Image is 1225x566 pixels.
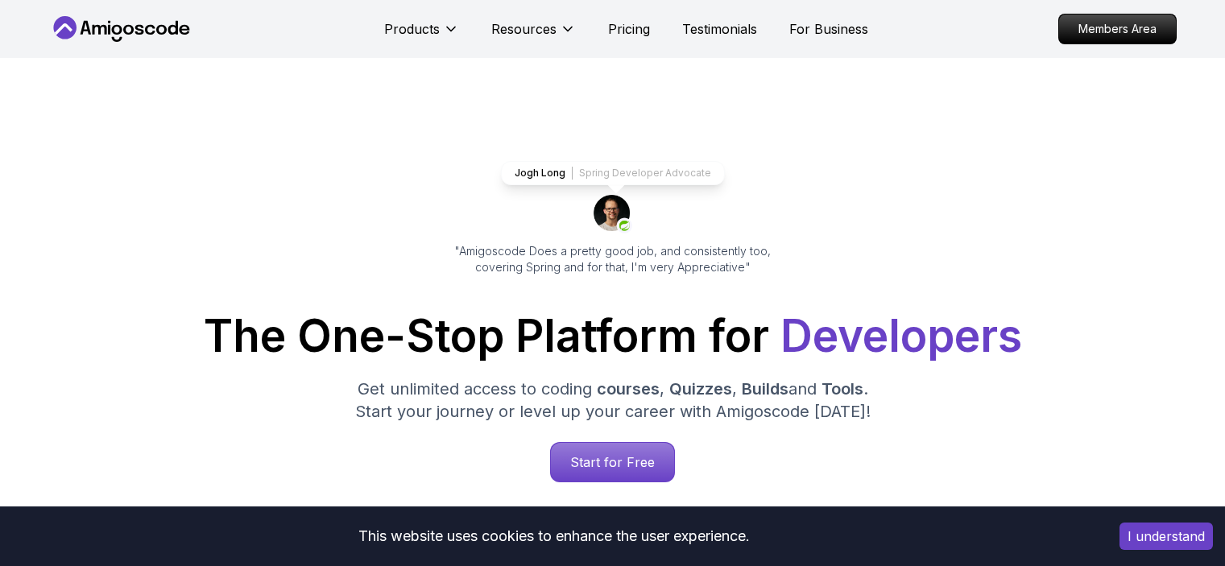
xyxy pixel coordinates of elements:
[491,19,576,52] button: Resources
[12,518,1095,554] div: This website uses cookies to enhance the user experience.
[821,379,863,399] span: Tools
[597,379,660,399] span: courses
[551,443,674,481] p: Start for Free
[550,442,675,482] a: Start for Free
[669,379,732,399] span: Quizzes
[384,19,459,52] button: Products
[491,19,557,39] p: Resources
[682,19,757,39] a: Testimonials
[1058,14,1177,44] a: Members Area
[384,19,440,39] p: Products
[608,19,650,39] a: Pricing
[432,243,793,275] p: "Amigoscode Does a pretty good job, and consistently too, covering Spring and for that, I'm very ...
[742,379,788,399] span: Builds
[594,195,632,233] img: josh long
[1059,14,1176,43] p: Members Area
[789,19,868,39] a: For Business
[62,314,1164,358] h1: The One-Stop Platform for
[1119,523,1213,550] button: Accept cookies
[780,309,1022,362] span: Developers
[579,167,711,180] p: Spring Developer Advocate
[515,167,565,180] p: Jogh Long
[342,378,884,423] p: Get unlimited access to coding , , and . Start your journey or level up your career with Amigosco...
